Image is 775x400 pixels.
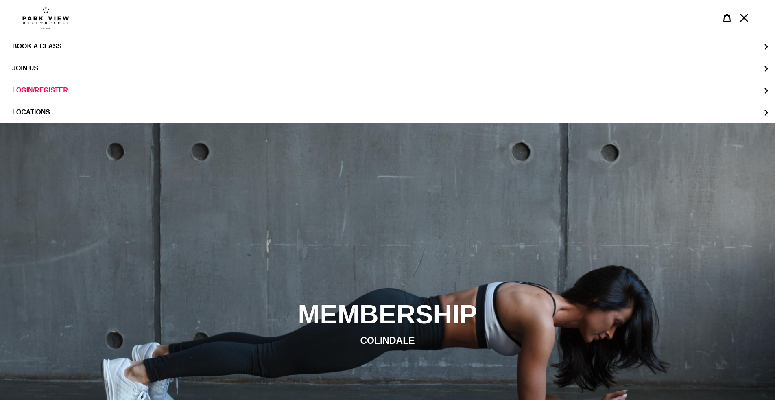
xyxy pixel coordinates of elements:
span: LOGIN/REGISTER [12,87,68,94]
span: BOOK A CLASS [12,43,61,50]
button: Menu [736,9,753,26]
h2: MEMBERSHIP [166,299,609,330]
span: COLINDALE [360,335,415,346]
img: Park view health clubs is a gym near you. [22,6,69,29]
span: LOCATIONS [12,109,50,116]
span: JOIN US [12,65,38,72]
